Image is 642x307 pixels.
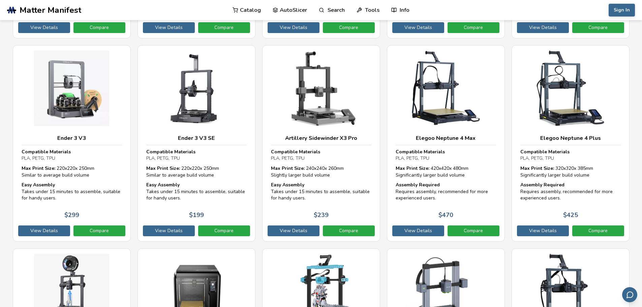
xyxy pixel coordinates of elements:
[271,149,320,155] strong: Compatible Materials
[396,165,429,172] strong: Max Print Size:
[146,149,195,155] strong: Compatible Materials
[189,212,204,219] p: $ 199
[438,212,453,219] p: $ 470
[146,165,247,178] div: 220 x 220 x 250 mm Similar to average build volume
[314,212,329,219] p: $ 239
[572,22,624,33] a: Compare
[520,165,621,178] div: 320 x 320 x 385 mm Significantly larger build volume
[271,135,371,142] h3: Artillery Sidewinder X3 Pro
[22,182,55,188] strong: Easy Assembly
[517,225,569,236] a: View Details
[198,22,250,33] a: Compare
[517,22,569,33] a: View Details
[392,225,444,236] a: View Details
[609,4,635,17] button: Sign In
[396,155,429,161] span: PLA, PETG, TPU
[13,45,131,242] a: Ender 3 V3Compatible MaterialsPLA, PETG, TPUMax Print Size: 220x220x 250mmSimilar to average buil...
[271,155,305,161] span: PLA, PETG, TPU
[622,287,637,302] button: Send feedback via email
[572,225,624,236] a: Compare
[563,212,578,219] p: $ 425
[396,165,496,178] div: 420 x 420 x 480 mm Significantly larger build volume
[268,22,319,33] a: View Details
[396,149,445,155] strong: Compatible Materials
[512,45,630,242] a: Elegoo Neptune 4 PlusCompatible MaterialsPLA, PETG, TPUMax Print Size: 320x320x 385mmSignificantl...
[137,45,255,242] a: Ender 3 V3 SECompatible MaterialsPLA, PETG, TPUMax Print Size: 220x220x 250mmSimilar to average b...
[146,135,247,142] h3: Ender 3 V3 SE
[268,225,319,236] a: View Details
[396,182,496,202] div: Requires assembly, recommended for more experienced users.
[448,22,499,33] a: Compare
[22,165,55,172] strong: Max Print Size:
[396,182,440,188] strong: Assembly Required
[146,155,180,161] span: PLA, PETG, TPU
[18,225,70,236] a: View Details
[22,165,122,178] div: 220 x 220 x 250 mm Similar to average build volume
[448,225,499,236] a: Compare
[146,165,180,172] strong: Max Print Size:
[323,22,375,33] a: Compare
[271,165,371,178] div: 240 x 240 x 260 mm Slightly larger build volume
[22,149,71,155] strong: Compatible Materials
[198,225,250,236] a: Compare
[143,22,195,33] a: View Details
[396,135,496,142] h3: Elegoo Neptune 4 Max
[20,5,81,15] span: Matter Manifest
[146,182,247,202] div: Takes under 15 minutes to assemble, suitable for handy users.
[18,22,70,33] a: View Details
[323,225,375,236] a: Compare
[22,182,122,202] div: Takes under 15 minutes to assemble, suitable for handy users.
[22,155,55,161] span: PLA, PETG, TPU
[22,135,122,142] h3: Ender 3 V3
[520,155,554,161] span: PLA, PETG, TPU
[271,182,371,202] div: Takes under 15 minutes to assemble, suitable for handy users.
[73,225,125,236] a: Compare
[520,165,554,172] strong: Max Print Size:
[520,149,570,155] strong: Compatible Materials
[143,225,195,236] a: View Details
[73,22,125,33] a: Compare
[271,165,305,172] strong: Max Print Size:
[271,182,304,188] strong: Easy Assembly
[262,45,380,242] a: Artillery Sidewinder X3 ProCompatible MaterialsPLA, PETG, TPUMax Print Size: 240x240x 260mmSlight...
[387,45,505,242] a: Elegoo Neptune 4 MaxCompatible MaterialsPLA, PETG, TPUMax Print Size: 420x420x 480mmSignificantly...
[520,182,564,188] strong: Assembly Required
[520,182,621,202] div: Requires assembly, recommended for more experienced users.
[520,135,621,142] h3: Elegoo Neptune 4 Plus
[146,182,180,188] strong: Easy Assembly
[64,212,79,219] p: $ 299
[392,22,444,33] a: View Details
